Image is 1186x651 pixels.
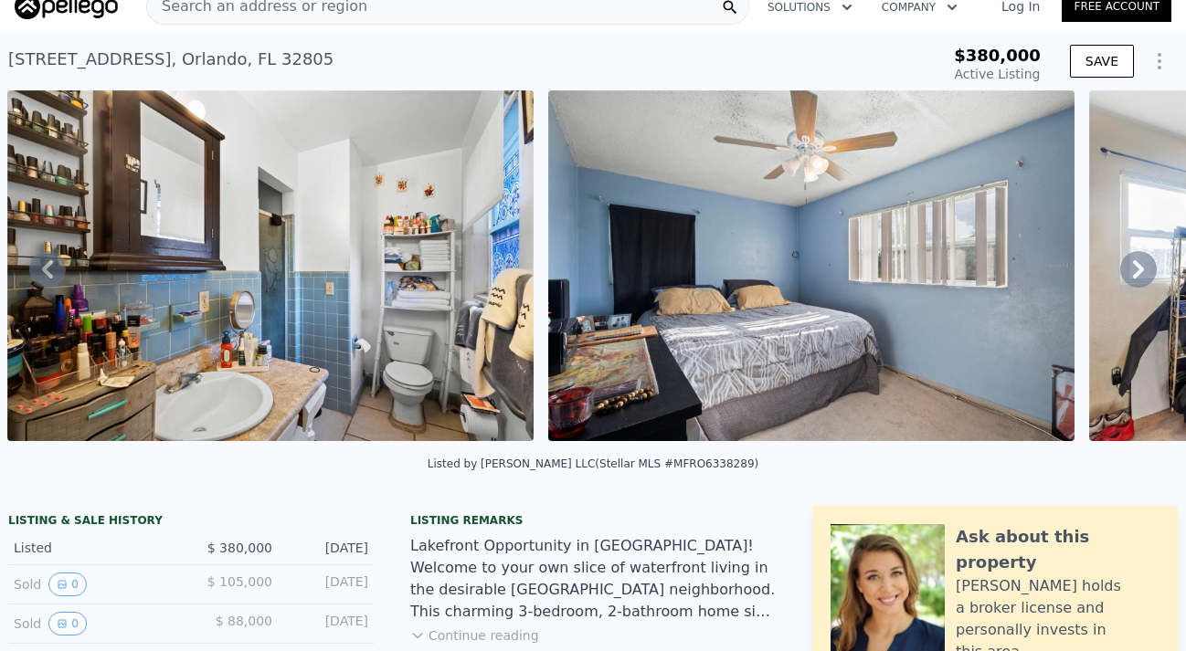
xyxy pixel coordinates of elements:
[955,67,1041,81] span: Active Listing
[954,46,1041,65] span: $380,000
[287,572,368,596] div: [DATE]
[410,535,776,623] div: Lakefront Opportunity in [GEOGRAPHIC_DATA]! Welcome to your own slice of waterfront living in the...
[14,572,176,596] div: Sold
[14,539,176,557] div: Listed
[428,457,758,470] div: Listed by [PERSON_NAME] LLC (Stellar MLS #MFRO6338289)
[1141,43,1178,79] button: Show Options
[956,524,1160,575] div: Ask about this property
[287,612,368,635] div: [DATE]
[207,541,272,555] span: $ 380,000
[8,47,334,72] div: [STREET_ADDRESS] , Orlando , FL 32805
[216,614,272,628] span: $ 88,000
[14,612,176,635] div: Sold
[410,513,776,528] div: Listing remarks
[7,90,534,441] img: Sale: 167566518 Parcel: 48490264
[48,572,87,596] button: View historical data
[207,574,272,589] span: $ 105,000
[548,90,1075,441] img: Sale: 167566518 Parcel: 48490264
[48,612,87,635] button: View historical data
[8,513,374,531] div: LISTING & SALE HISTORY
[287,539,368,557] div: [DATE]
[410,626,539,645] button: Continue reading
[1070,45,1134,78] button: SAVE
